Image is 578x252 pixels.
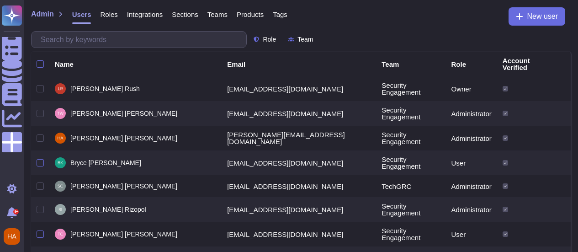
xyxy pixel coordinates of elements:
[376,76,445,101] td: Security Engagement
[4,228,20,245] img: user
[376,101,445,126] td: Security Engagement
[445,126,497,150] td: Administrator
[55,181,66,192] img: user
[297,36,313,43] span: Team
[72,11,91,18] span: Users
[222,126,376,150] td: [PERSON_NAME][EMAIL_ADDRESS][DOMAIN_NAME]
[55,204,66,215] img: user
[55,83,66,94] img: user
[2,226,27,247] button: user
[222,76,376,101] td: [EMAIL_ADDRESS][DOMAIN_NAME]
[222,222,376,247] td: [EMAIL_ADDRESS][DOMAIN_NAME]
[36,32,246,48] input: Search by keywords
[376,126,445,150] td: Security Engagement
[172,11,198,18] span: Sections
[70,183,177,189] span: [PERSON_NAME] [PERSON_NAME]
[445,101,497,126] td: Administrator
[445,222,497,247] td: User
[55,229,66,240] img: user
[376,175,445,197] td: TechGRC
[70,160,141,166] span: Bryce [PERSON_NAME]
[127,11,163,18] span: Integrations
[55,133,66,144] img: user
[70,86,140,92] span: [PERSON_NAME] Rush
[100,11,117,18] span: Roles
[509,7,565,26] button: New user
[445,150,497,175] td: User
[273,11,287,18] span: Tags
[445,76,497,101] td: Owner
[445,197,497,222] td: Administrator
[13,209,19,214] div: 9+
[445,175,497,197] td: Administrator
[70,231,177,237] span: [PERSON_NAME] [PERSON_NAME]
[376,150,445,175] td: Security Engagement
[222,175,376,197] td: [EMAIL_ADDRESS][DOMAIN_NAME]
[55,157,66,168] img: user
[376,222,445,247] td: Security Engagement
[70,110,177,117] span: [PERSON_NAME] [PERSON_NAME]
[70,206,146,213] span: [PERSON_NAME] Rizopol
[222,197,376,222] td: [EMAIL_ADDRESS][DOMAIN_NAME]
[222,101,376,126] td: [EMAIL_ADDRESS][DOMAIN_NAME]
[31,11,54,18] span: Admin
[376,197,445,222] td: Security Engagement
[70,135,177,141] span: [PERSON_NAME] [PERSON_NAME]
[207,11,228,18] span: Teams
[222,150,376,175] td: [EMAIL_ADDRESS][DOMAIN_NAME]
[55,108,66,119] img: user
[263,36,276,43] span: Role
[237,11,264,18] span: Products
[527,13,558,20] span: New user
